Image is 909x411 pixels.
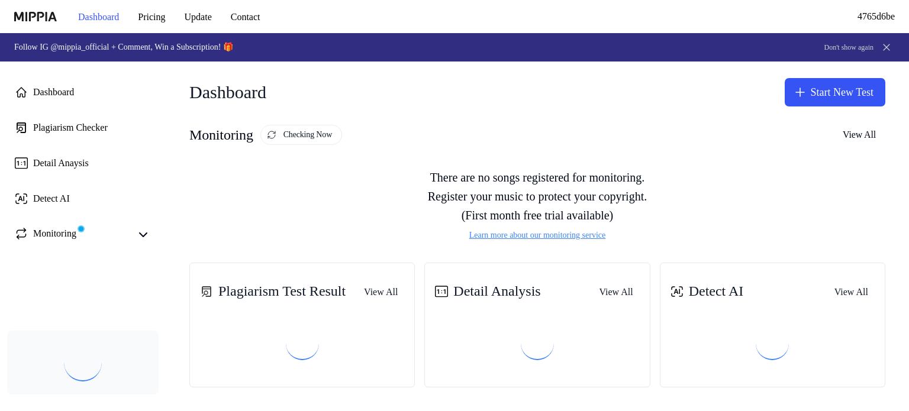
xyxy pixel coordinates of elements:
div: There are no songs registered for monitoring. Register your music to protect your copyright. (Fir... [189,154,885,255]
a: Update [184,1,235,33]
div: Dashboard [189,73,275,111]
img: logo [14,12,57,21]
button: Checking Now [266,125,352,145]
div: Plagiarism Test Result [197,268,356,314]
a: Dashboard [7,78,159,106]
div: Detect AI [668,280,749,302]
button: Contact [235,5,289,29]
a: Monitoring [14,226,130,243]
div: Monitoring [189,124,352,146]
button: View All [835,123,885,147]
a: View All [827,279,878,304]
button: Start New Test [774,78,885,106]
button: View All [356,280,407,304]
div: Plagiarism Checker [33,121,115,135]
button: 4765d6be [849,9,895,24]
a: Detail Anaysis [7,149,159,177]
a: Plagiarism Checker [7,114,159,142]
div: Monitoring [33,226,80,243]
div: Detail Analysis [432,280,548,302]
h1: Follow IG @mippia_official + Comment, Win a Subscription! 🎁 [14,41,250,53]
button: Update [184,5,235,29]
div: Detail Anaysis [33,156,92,170]
div: Detect AI [33,192,73,206]
button: Dashboard [69,5,136,29]
a: View All [356,279,407,304]
button: Don't show again [814,43,873,53]
button: View All [592,280,643,304]
a: View All [592,279,643,304]
a: Detect AI [7,185,159,213]
a: Learn more about our monitoring service [462,229,613,241]
div: Dashboard [33,85,81,99]
button: View All [827,280,878,304]
button: Pricing [136,5,184,29]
